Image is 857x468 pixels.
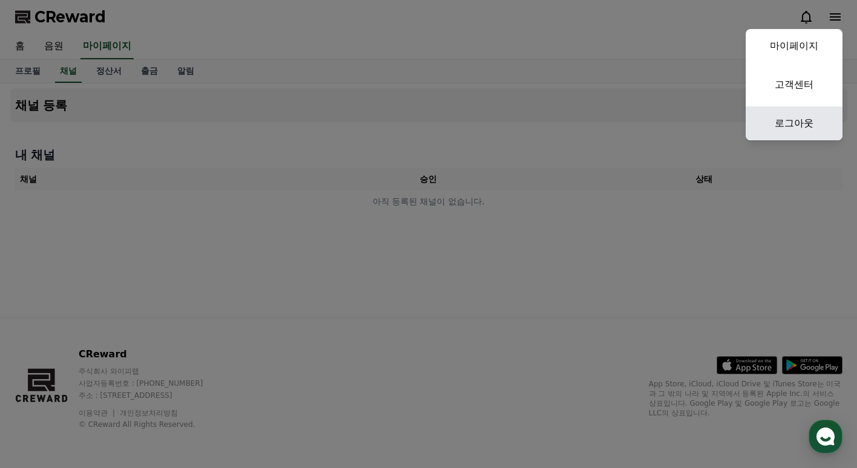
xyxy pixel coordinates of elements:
a: 홈 [4,368,80,398]
a: 로그아웃 [746,106,842,140]
span: 설정 [187,386,201,395]
a: 대화 [80,368,156,398]
button: 마이페이지 고객센터 로그아웃 [746,29,842,140]
a: 설정 [156,368,232,398]
a: 고객센터 [746,68,842,102]
span: 홈 [38,386,45,395]
span: 대화 [111,386,125,396]
a: 마이페이지 [746,29,842,63]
